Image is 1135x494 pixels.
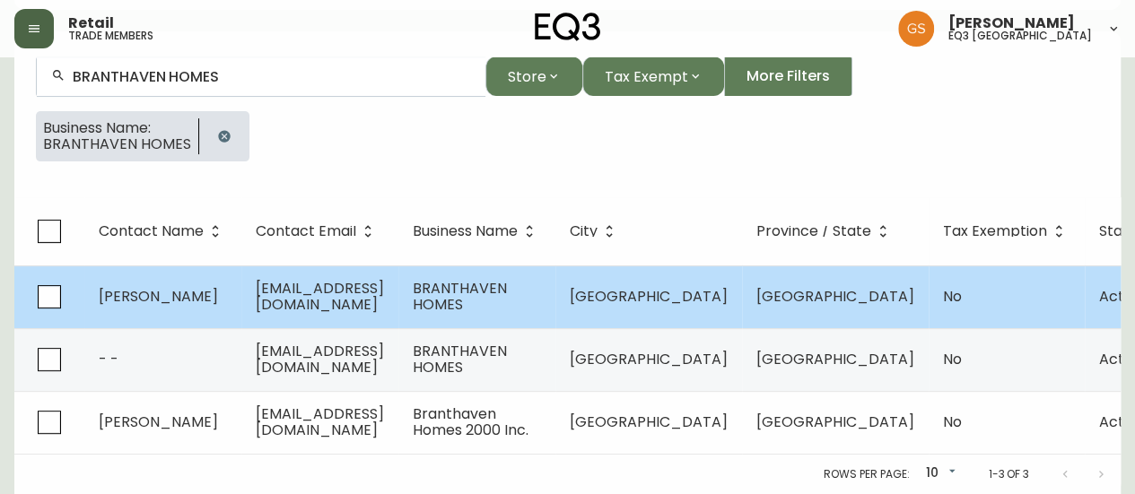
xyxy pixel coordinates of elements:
[99,412,218,432] span: [PERSON_NAME]
[256,226,356,237] span: Contact Email
[68,30,153,41] h5: trade members
[756,223,895,239] span: Province / State
[256,403,384,440] span: [EMAIL_ADDRESS][DOMAIN_NAME]
[756,286,914,307] span: [GEOGRAPHIC_DATA]
[756,226,871,237] span: Province / State
[570,223,621,239] span: City
[824,466,909,482] p: Rows per page:
[943,349,962,369] span: No
[916,459,959,489] div: 10
[413,278,507,315] span: BRANTHAVEN HOMES
[948,16,1075,30] span: [PERSON_NAME]
[43,136,191,152] span: BRANTHAVEN HOMES
[943,223,1070,239] span: Tax Exemption
[605,65,688,88] span: Tax Exempt
[413,403,528,440] span: Branthaven Homes 2000 Inc.
[570,226,598,237] span: City
[413,223,541,239] span: Business Name
[99,349,118,369] span: - -
[898,11,934,47] img: 6b403d9c54a9a0c30f681d41f5fc2571
[99,286,218,307] span: [PERSON_NAME]
[535,13,601,41] img: logo
[746,66,830,86] span: More Filters
[948,30,1092,41] h5: eq3 [GEOGRAPHIC_DATA]
[943,286,962,307] span: No
[570,349,728,369] span: [GEOGRAPHIC_DATA]
[43,120,191,136] span: Business Name:
[943,226,1047,237] span: Tax Exemption
[724,56,852,96] button: More Filters
[413,341,507,377] span: BRANTHAVEN HOMES
[73,68,471,85] input: Search
[99,226,204,237] span: Contact Name
[570,412,728,432] span: [GEOGRAPHIC_DATA]
[988,466,1029,482] p: 1-3 of 3
[256,223,380,239] span: Contact Email
[756,412,914,432] span: [GEOGRAPHIC_DATA]
[485,56,582,96] button: Store
[413,226,518,237] span: Business Name
[582,56,724,96] button: Tax Exempt
[99,223,227,239] span: Contact Name
[756,349,914,369] span: [GEOGRAPHIC_DATA]
[508,65,546,88] span: Store
[256,341,384,377] span: [EMAIL_ADDRESS][DOMAIN_NAME]
[256,278,384,315] span: [EMAIL_ADDRESS][DOMAIN_NAME]
[68,16,114,30] span: Retail
[943,412,962,432] span: No
[570,286,728,307] span: [GEOGRAPHIC_DATA]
